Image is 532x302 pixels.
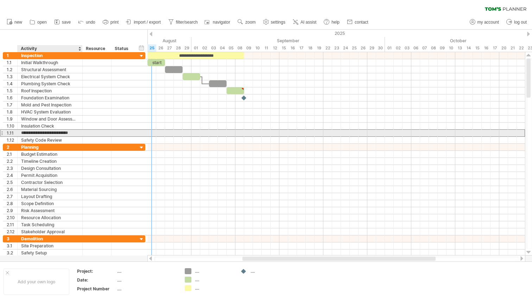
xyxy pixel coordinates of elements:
div: Friday, 19 September 2025 [315,44,323,52]
div: Resource [86,45,107,52]
a: open [28,18,49,27]
div: Tuesday, 7 October 2025 [420,44,429,52]
div: Add your own logo [4,269,69,295]
div: Permit Acquisition [21,172,79,179]
div: Foundation Examination [21,94,79,101]
div: Stakeholder Approval [21,228,79,235]
div: Material Sourcing [21,186,79,193]
div: Design Consultation [21,165,79,172]
div: Monday, 13 October 2025 [455,44,464,52]
a: print [101,18,121,27]
div: 1.1 [7,59,17,66]
div: Tuesday, 23 September 2025 [332,44,341,52]
div: 2.7 [7,193,17,200]
div: Resource Allocation [21,214,79,221]
div: .... [195,285,233,291]
div: Wednesday, 8 October 2025 [429,44,438,52]
a: settings [261,18,287,27]
span: help [331,20,340,25]
span: undo [86,20,95,25]
div: Thursday, 16 October 2025 [482,44,490,52]
div: .... [117,277,176,283]
div: Wednesday, 27 August 2025 [165,44,174,52]
div: 2.9 [7,207,17,214]
div: Electrical System Check [21,73,79,80]
a: undo [76,18,97,27]
div: Tuesday, 2 September 2025 [200,44,209,52]
div: Monday, 22 September 2025 [323,44,332,52]
div: Wednesday, 1 October 2025 [385,44,394,52]
div: 1.10 [7,123,17,129]
div: Friday, 5 September 2025 [227,44,235,52]
div: 1 [7,52,17,59]
span: my account [477,20,499,25]
div: Wednesday, 10 September 2025 [253,44,262,52]
div: Activity [21,45,78,52]
div: 1.12 [7,137,17,143]
a: save [52,18,73,27]
div: Monday, 29 September 2025 [367,44,376,52]
div: Project Number [77,286,116,292]
a: navigator [203,18,232,27]
div: 2.12 [7,228,17,235]
a: log out [505,18,529,27]
div: 2.10 [7,214,17,221]
div: Monday, 1 September 2025 [191,44,200,52]
div: Monday, 8 September 2025 [235,44,244,52]
div: Site Preparation [21,242,79,249]
div: 1.5 [7,87,17,94]
div: 2.4 [7,172,17,179]
div: Thursday, 25 September 2025 [350,44,359,52]
div: 2.1 [7,151,17,158]
div: Wednesday, 15 October 2025 [473,44,482,52]
span: open [37,20,47,25]
span: save [62,20,71,25]
div: Wednesday, 24 September 2025 [341,44,350,52]
div: Demolition [21,235,79,242]
div: 2 [7,144,17,150]
div: 3.2 [7,249,17,256]
div: Scope Definition [21,200,79,207]
div: Project: [77,268,116,274]
div: Roof Inspection [21,87,79,94]
div: 2.8 [7,200,17,207]
span: AI assist [300,20,316,25]
div: Monday, 6 October 2025 [411,44,420,52]
a: zoom [236,18,258,27]
div: .... [195,277,233,283]
div: Wednesday, 17 September 2025 [297,44,306,52]
div: Insulation Check [21,123,79,129]
span: print [110,20,119,25]
div: Mold and Pest Inspection [21,101,79,108]
a: contact [345,18,370,27]
span: filter/search [176,20,198,25]
div: .... [117,268,176,274]
div: Tuesday, 16 September 2025 [288,44,297,52]
div: Layout Drafting [21,193,79,200]
div: Monday, 20 October 2025 [499,44,508,52]
div: Tuesday, 26 August 2025 [156,44,165,52]
a: help [322,18,342,27]
div: Monday, 25 August 2025 [147,44,156,52]
div: 1.4 [7,80,17,87]
div: Friday, 3 October 2025 [403,44,411,52]
div: Tuesday, 14 October 2025 [464,44,473,52]
div: 2.5 [7,179,17,186]
div: Friday, 29 August 2025 [183,44,191,52]
div: Thursday, 11 September 2025 [262,44,271,52]
div: Safety Code Review [21,137,79,143]
div: 1.7 [7,101,17,108]
div: Thursday, 9 October 2025 [438,44,446,52]
div: Thursday, 4 September 2025 [218,44,227,52]
div: Date: [77,277,116,283]
div: 2.6 [7,186,17,193]
div: Plumbing System Check [21,80,79,87]
span: log out [514,20,527,25]
div: Monday, 15 September 2025 [279,44,288,52]
div: 1.8 [7,109,17,115]
a: AI assist [291,18,318,27]
div: Window and Door Assessment [21,116,79,122]
a: my account [468,18,501,27]
div: 1.3 [7,73,17,80]
a: new [5,18,24,27]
